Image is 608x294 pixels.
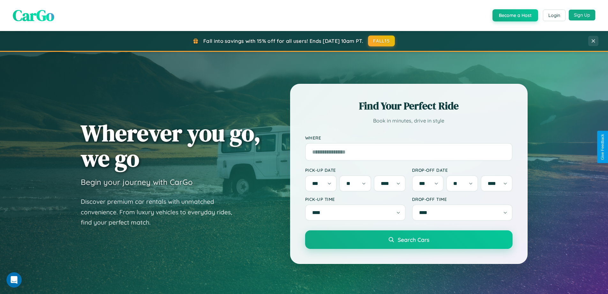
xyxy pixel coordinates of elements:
iframe: Intercom live chat [6,272,22,288]
span: CarGo [13,5,54,26]
div: Give Feedback [600,134,605,160]
button: Become a Host [492,9,538,21]
label: Pick-up Time [305,196,406,202]
label: Drop-off Time [412,196,513,202]
p: Discover premium car rentals with unmatched convenience. From luxury vehicles to everyday rides, ... [81,196,240,228]
label: Where [305,135,513,140]
p: Book in minutes, drive in style [305,116,513,125]
button: Search Cars [305,230,513,249]
button: FALL15 [368,36,395,46]
h2: Find Your Perfect Ride [305,99,513,113]
label: Drop-off Date [412,167,513,173]
span: Search Cars [398,236,429,243]
button: Login [543,10,566,21]
span: Fall into savings with 15% off for all users! Ends [DATE] 10am PT. [203,38,363,44]
button: Sign Up [569,10,595,20]
label: Pick-up Date [305,167,406,173]
h3: Begin your journey with CarGo [81,177,193,187]
h1: Wherever you go, we go [81,120,261,171]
